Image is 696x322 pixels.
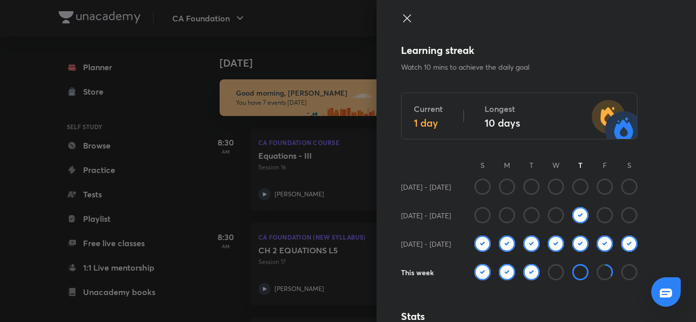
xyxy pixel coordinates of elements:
[485,117,520,129] h4: 10 days
[401,210,451,221] h6: [DATE] - [DATE]
[499,236,515,252] img: check rounded
[414,117,443,129] h4: 1 day
[523,236,540,252] img: check rounded
[523,264,540,280] img: check rounded
[474,264,491,280] img: check rounded
[499,160,515,170] p: M
[591,96,637,139] img: streak
[572,236,588,252] img: check rounded
[401,182,451,192] h6: [DATE] - [DATE]
[621,160,637,170] p: S
[401,43,637,58] h4: Learning streak
[474,236,491,252] img: check rounded
[572,207,588,223] img: check rounded
[474,160,491,170] p: S
[597,236,613,252] img: check rounded
[401,62,637,72] p: Watch 10 mins to achieve the daily goal
[499,264,515,280] img: check rounded
[621,236,637,252] img: check rounded
[414,103,443,115] h5: Current
[485,103,520,115] h5: Longest
[548,160,564,170] p: W
[401,239,451,249] h6: [DATE] - [DATE]
[523,160,540,170] p: T
[597,160,613,170] p: F
[548,236,564,252] img: check rounded
[401,267,434,278] h6: This week
[572,160,588,170] h6: T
